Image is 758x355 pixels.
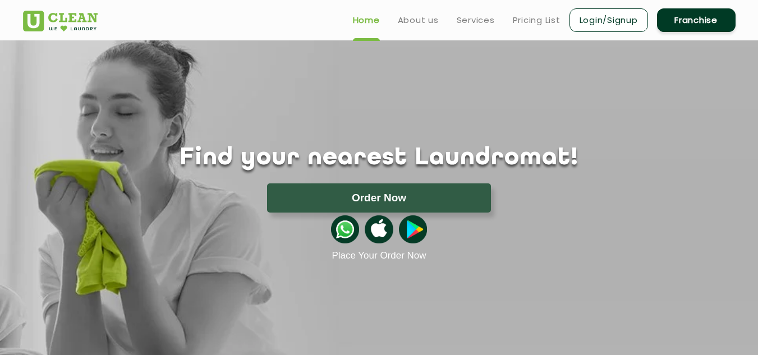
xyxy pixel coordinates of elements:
h1: Find your nearest Laundromat! [15,144,744,172]
a: Home [353,13,380,27]
img: playstoreicon.png [399,215,427,243]
img: UClean Laundry and Dry Cleaning [23,11,98,31]
a: Services [457,13,495,27]
a: Pricing List [513,13,561,27]
a: About us [398,13,439,27]
a: Place Your Order Now [332,250,426,261]
a: Franchise [657,8,736,32]
img: whatsappicon.png [331,215,359,243]
img: apple-icon.png [365,215,393,243]
a: Login/Signup [569,8,648,32]
button: Order Now [267,183,491,213]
